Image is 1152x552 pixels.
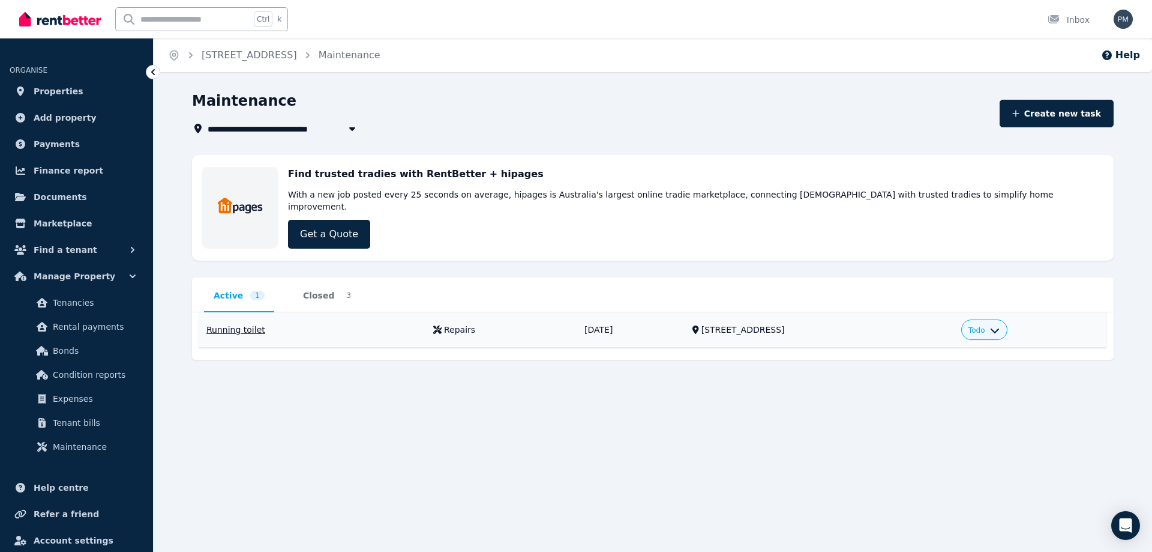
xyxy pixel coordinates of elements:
a: Tenant bills [14,411,139,435]
a: Tenancies [14,291,139,315]
p: With a new job posted every 25 seconds on average, hipages is Australia's largest online tradie m... [288,189,1104,213]
a: Finance report [10,159,143,183]
span: k [277,14,281,24]
button: Manage Property [10,264,143,288]
nav: Tabs [204,290,1102,312]
span: ORGANISE [10,66,47,74]
a: Bonds [14,339,139,363]
div: Open Intercom Messenger [1111,511,1140,540]
a: Refer a friend [10,502,143,526]
span: Bonds [53,344,134,358]
span: Payments [34,137,80,151]
span: Ctrl [254,11,272,27]
a: Condition reports [14,363,139,387]
button: Find a tenant [10,238,143,262]
button: Help [1101,48,1140,62]
span: Todo [968,326,985,335]
span: 1 [250,291,265,300]
span: Properties [34,84,83,99]
div: Inbox [1048,14,1090,26]
a: Rental payments [14,315,139,339]
span: Tenant bills [53,416,134,430]
span: Manage Property [34,269,115,284]
a: Payments [10,132,143,156]
a: Get a Quote [288,220,370,249]
nav: Breadcrumb [154,38,395,72]
span: Find a tenant [34,243,97,257]
span: Maintenance [53,440,134,454]
span: Add property [34,111,97,125]
h1: Maintenance [192,91,296,111]
div: Repairs [444,324,475,336]
img: RentBetter [19,10,101,28]
button: Todo [968,326,1000,335]
h3: Find trusted tradies with RentBetter + hipages [288,167,544,181]
a: Properties [10,79,143,103]
a: Help centre [10,476,143,500]
a: Add property [10,106,143,130]
span: Refer a friend [34,507,99,521]
span: Account settings [34,533,113,548]
span: Tenancies [53,296,134,310]
span: Rental payments [53,320,134,334]
span: Marketplace [34,216,92,231]
div: Running toilet [206,324,419,336]
span: Closed [303,290,335,302]
div: [STREET_ADDRESS] [701,324,947,336]
button: Create new task [1000,100,1114,127]
a: [STREET_ADDRESS] [202,49,297,61]
span: Documents [34,190,87,204]
span: Expenses [53,392,134,406]
span: Condition reports [53,368,134,382]
a: Maintenance [14,435,139,459]
span: Finance report [34,163,103,178]
img: Pip Mcconnell [1114,10,1133,29]
a: Marketplace [10,211,143,235]
img: Trades & Maintenance [217,195,263,217]
span: Active [214,290,243,302]
a: Documents [10,185,143,209]
span: Help centre [34,481,89,495]
td: [DATE] [577,312,685,348]
span: 3 [341,291,356,300]
a: Maintenance [319,49,380,61]
a: Expenses [14,387,139,411]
